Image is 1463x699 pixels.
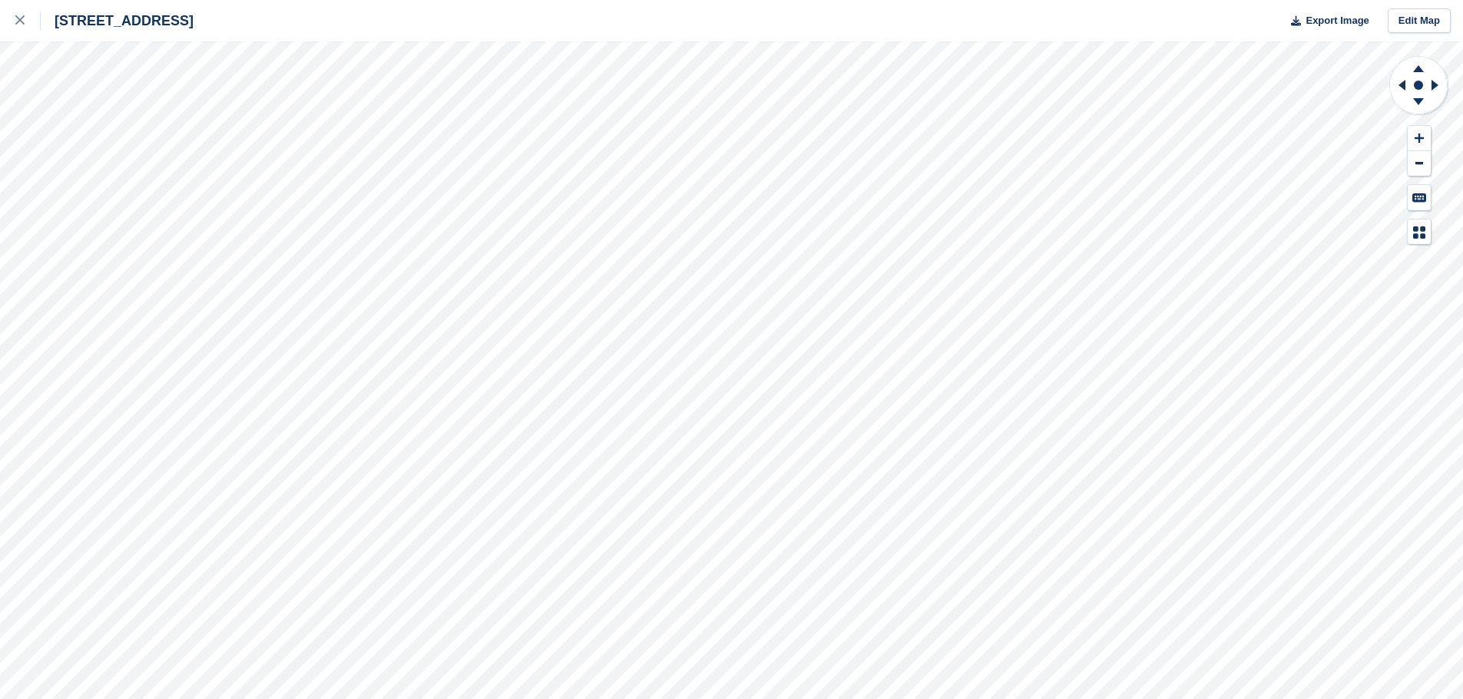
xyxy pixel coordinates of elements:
span: Export Image [1306,13,1369,28]
button: Zoom Out [1408,151,1431,176]
button: Keyboard Shortcuts [1408,185,1431,210]
button: Export Image [1282,8,1369,34]
div: [STREET_ADDRESS] [41,12,194,30]
a: Edit Map [1388,8,1451,34]
button: Zoom In [1408,126,1431,151]
button: Map Legend [1408,219,1431,245]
